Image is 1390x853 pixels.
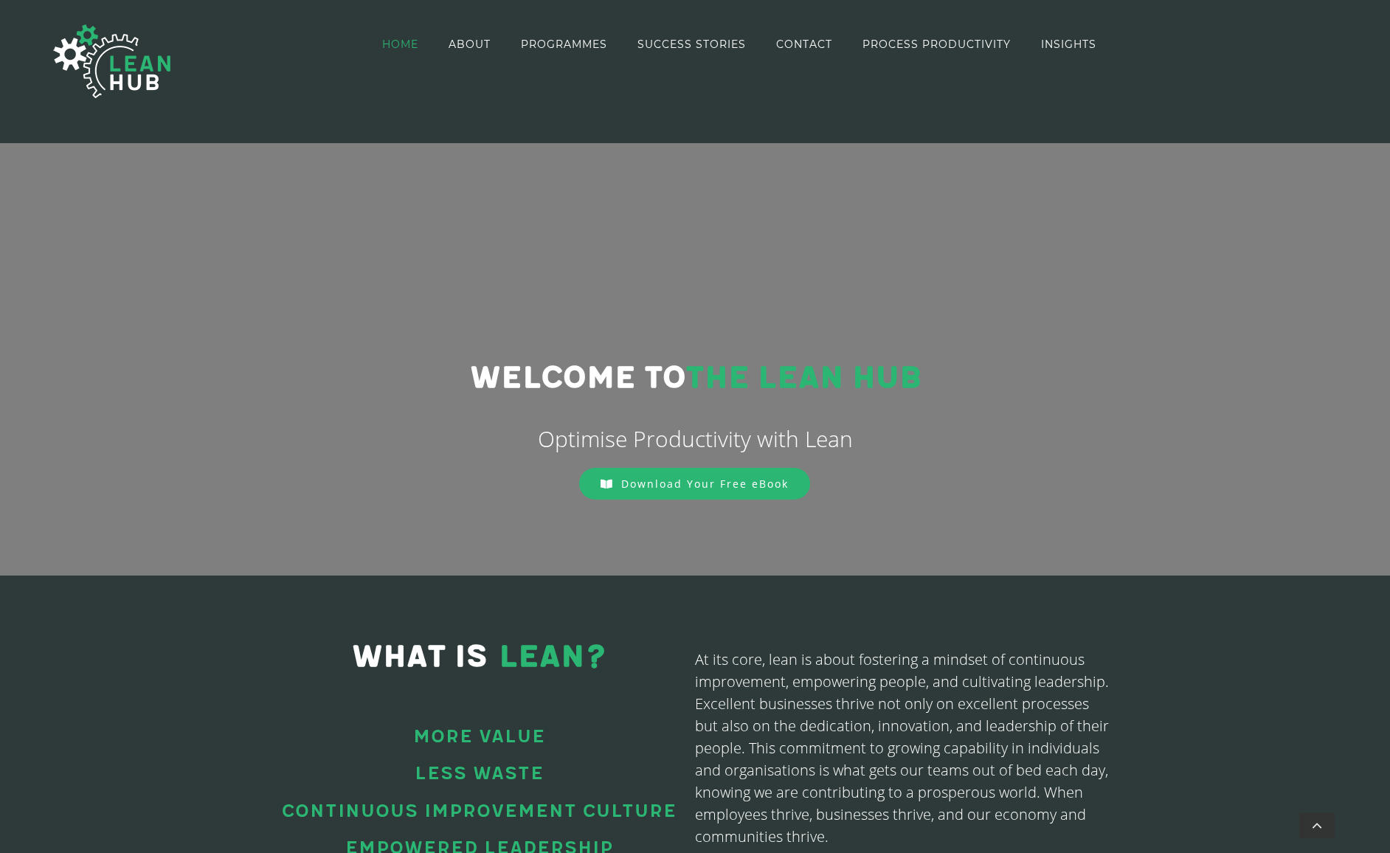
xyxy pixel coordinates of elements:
span: Download Your Free eBook [621,477,789,491]
span: LEAN? [499,638,607,676]
span: PROCESS PRODUCTIVITY [862,39,1011,49]
a: Download Your Free eBook [579,468,810,500]
a: SUCCESS STORIES [637,1,746,86]
img: The Lean Hub | Optimising productivity with Lean Logo [38,9,186,114]
a: PROGRAMMES [521,1,607,86]
a: CONTACT [776,1,832,86]
a: INSIGHTS [1041,1,1096,86]
span: HOME [382,39,418,49]
p: At its core, lean is about fostering a mindset of continuous improvement, empowering people, and ... [695,649,1110,848]
span: PROGRAMMES [521,39,607,49]
span: ABOUT [449,39,491,49]
span: Optimise Productivity with Lean [538,424,853,454]
a: ABOUT [449,1,491,86]
span: CONTACT [776,39,832,49]
a: PROCESS PRODUCTIVITY [862,1,1011,86]
span: SUCCESS STORIES [637,39,746,49]
span: INSIGHTS [1041,39,1096,49]
span: Welcome to [470,359,685,397]
span: WHAT IS [352,638,487,676]
span: THE LEAN HUB [685,359,921,397]
a: HOME [382,1,418,86]
nav: Main Menu [382,1,1096,86]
